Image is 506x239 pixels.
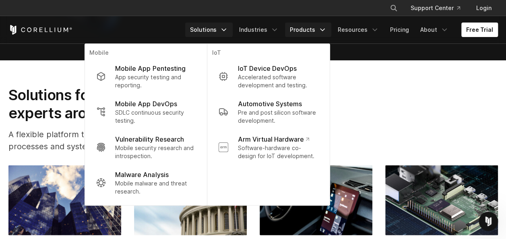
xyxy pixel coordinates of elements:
[238,99,302,109] p: Automotive Systems
[385,23,414,37] a: Pricing
[115,109,195,125] p: SDLC continuous security testing.
[8,86,329,122] h2: Solutions for enterprises, governments, and experts around the world.
[185,23,233,37] a: Solutions
[285,23,331,37] a: Products
[404,1,467,15] a: Support Center
[386,1,401,15] button: Search
[89,59,202,94] a: Mobile App Pentesting App security testing and reporting.
[8,128,329,152] p: A flexible platform that integrates with your existing software development processes and systems.
[115,99,177,109] p: Mobile App DevOps
[470,1,498,15] a: Login
[89,49,202,59] p: Mobile
[89,130,202,165] a: Vulnerability Research Mobile security research and introspection.
[115,64,185,73] p: Mobile App Pentesting
[415,23,453,37] a: About
[333,23,384,37] a: Resources
[238,64,296,73] p: IoT Device DevOps
[385,165,498,235] img: Hardware
[212,49,324,59] p: IoT
[479,212,498,231] iframe: Intercom live chat
[238,73,318,89] p: Accelerated software development and testing.
[8,25,72,35] a: Corellium Home
[185,23,498,37] div: Navigation Menu
[89,94,202,130] a: Mobile App DevOps SDLC continuous security testing.
[461,23,498,37] a: Free Trial
[238,144,318,160] p: Software-hardware co-design for IoT development.
[115,144,195,160] p: Mobile security research and introspection.
[115,73,195,89] p: App security testing and reporting.
[212,130,324,165] a: Arm Virtual Hardware Software-hardware co-design for IoT development.
[212,59,324,94] a: IoT Device DevOps Accelerated software development and testing.
[89,165,202,200] a: Malware Analysis Mobile malware and threat research.
[380,1,498,15] div: Navigation Menu
[115,170,168,179] p: Malware Analysis
[115,134,184,144] p: Vulnerability Research
[212,94,324,130] a: Automotive Systems Pre and post silicon software development.
[238,134,309,144] p: Arm Virtual Hardware
[8,165,121,235] img: Enterprise
[238,109,318,125] p: Pre and post silicon software development.
[115,179,195,196] p: Mobile malware and threat research.
[234,23,283,37] a: Industries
